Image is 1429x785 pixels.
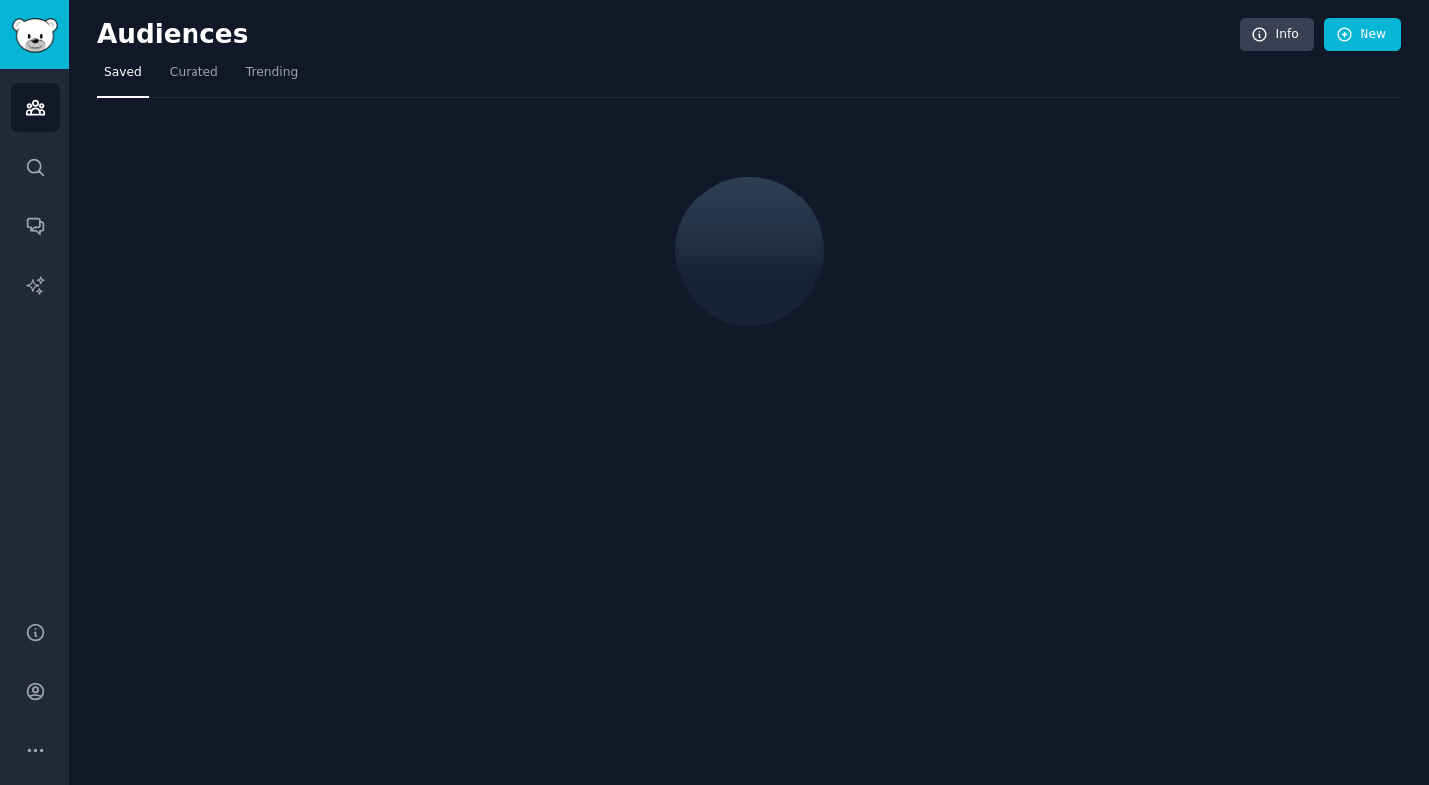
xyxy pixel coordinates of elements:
[97,19,1240,51] h2: Audiences
[170,65,218,82] span: Curated
[97,58,149,98] a: Saved
[1240,18,1314,52] a: Info
[163,58,225,98] a: Curated
[239,58,305,98] a: Trending
[1324,18,1401,52] a: New
[104,65,142,82] span: Saved
[246,65,298,82] span: Trending
[12,18,58,53] img: GummySearch logo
